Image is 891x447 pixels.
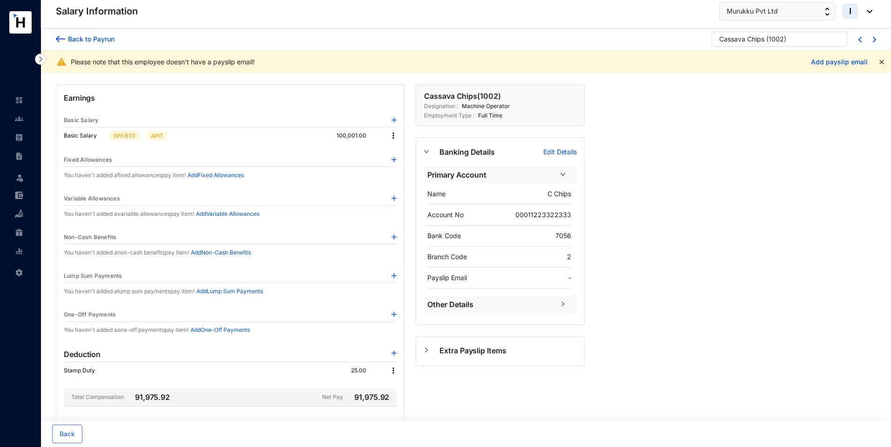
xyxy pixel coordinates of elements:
[64,116,98,125] p: Basic Salary
[7,91,30,110] li: Home
[64,248,189,257] p: You haven't added a non-cash benefits pay item!
[15,228,23,237] img: gratuity-unselected.a8c340787eea3cf492d7.svg
[188,171,244,180] p: Add Fixed Allowances
[427,273,467,282] p: Payslip Email
[391,273,397,278] img: plus-blue.82faced185f92b6205e0ad2e478a7993.svg
[391,117,397,123] img: plus-blue.82faced185f92b6205e0ad2e478a7993.svg
[15,173,24,182] img: leave-unselected.2934df6273408c3f84d9.svg
[515,211,571,219] span: 00011223322333
[52,425,82,443] button: Back
[35,54,46,65] img: nav-icon-right.af6afadce00d159da59955279c43614e.svg
[71,57,800,67] div: Please note that this employee doesn't have a payslip email!
[427,299,554,310] span: Other Details
[15,96,23,104] img: home-unselected.a29eae3204392db15eaf.svg
[64,349,101,360] p: Deduction
[64,271,122,281] p: Lump Sum Payments
[439,345,577,357] span: Extra Payslip Items
[391,351,397,356] img: plus-blue.82faced185f92b6205e0ad2e478a7993.svg
[439,146,543,158] span: Banking Details
[64,155,112,165] p: Fixed Allowances
[427,231,461,241] p: Bank Code
[7,147,30,165] li: Contracts
[64,194,120,203] p: Variable Allowances
[427,252,467,261] p: Branch Code
[800,55,875,69] button: Add payslip email
[64,92,397,114] p: Earnings
[568,274,571,282] span: -
[64,392,124,403] p: Total Compensation
[560,172,566,177] span: right
[56,56,67,68] img: alert-icon-warn.ff6cdca33fb04fa47c6f458aefbe566d.svg
[427,169,554,181] span: Primary Account
[64,209,194,219] p: You haven't added a variable allowances pay item!
[458,102,510,111] p: Machine Operator
[64,366,104,375] p: Stamp Duty
[56,34,65,44] img: arrow-backward-blue.96c47016eac47e06211658234db6edf5.svg
[862,10,872,13] img: dropdown-black.8e83cc76930a90b1a4fdb6d089b7bf3a.svg
[391,157,397,162] img: plus-blue.82faced185f92b6205e0ad2e478a7993.svg
[424,90,500,102] p: Cassava Chips ( 1002 )
[424,111,474,120] p: Employment Type :
[337,131,381,140] p: 100,001.00
[15,247,23,255] img: report-unselected.e6a6b4230fc7da01f883.svg
[858,37,862,42] img: chevron-left-blue.0fda5800d0a05439ff8ddef8047136d5.svg
[64,310,116,319] p: One-Off Payments
[825,7,830,16] img: up-down-arrow.74152d26bf9780fbf563ca9c90304185.svg
[427,189,445,199] p: Name
[15,133,23,142] img: payroll-unselected.b590312f920e76f0c668.svg
[849,7,851,15] span: I
[727,6,778,16] span: Murukku Pvt Ltd
[567,253,571,261] span: 2
[64,287,195,296] p: You haven't added a lump sum payments pay item!
[56,5,138,18] p: Salary Information
[15,191,23,199] img: expense-unselected.2edcf0507c847f3e9e96.svg
[391,234,397,240] img: plus-blue.82faced185f92b6205e0ad2e478a7993.svg
[560,301,566,307] span: right
[151,131,163,140] p: APIT
[7,223,30,242] li: Gratuity
[879,59,884,65] button: close
[126,392,170,403] p: 91,975.92
[64,171,186,180] p: You haven't added a fixed allowances pay item!
[64,131,106,140] p: Basic Salary
[60,429,75,439] span: Back
[15,210,23,218] img: loan-unselected.d74d20a04637f2d15ab5.svg
[719,2,835,21] button: Murukku Pvt Ltd
[15,115,23,123] img: people-unselected.118708e94b43a90eceab.svg
[191,248,251,257] p: Add Non-Cash Benefits
[351,366,381,375] p: 25.00
[873,37,876,42] img: chevron-right-blue.16c49ba0fe93ddb13f341d83a2dbca89.svg
[391,196,397,201] img: plus-blue.82faced185f92b6205e0ad2e478a7993.svg
[389,131,398,140] img: more.27664ee4a8faa814348e188645a3c1fc.svg
[114,131,136,140] p: EPF/ETF
[322,392,351,403] p: Net Pay
[7,205,30,223] li: Loan
[427,210,464,220] p: Account No
[555,232,571,240] span: 7056
[15,152,23,160] img: contract-unselected.99e2b2107c0a7dd48938.svg
[766,34,786,48] p: ( 1002 )
[543,147,577,157] p: Edit Details
[15,268,23,277] img: settings-unselected.1febfda315e6e19643a1.svg
[352,392,389,403] p: 91,975.92
[64,325,189,335] p: You haven't added a one-off payments pay item!
[7,110,30,128] li: Contacts
[719,34,764,44] div: Cassava Chips
[196,209,259,219] p: Add Variable Allowances
[424,102,458,111] p: Designation :
[474,111,502,120] p: Full Time
[190,325,250,335] p: Add One-Off Payments
[547,190,571,198] span: C Chips
[391,312,397,317] img: plus-blue.82faced185f92b6205e0ad2e478a7993.svg
[65,34,115,44] div: Back to Payrun
[196,287,263,296] p: Add Lump Sum Payments
[7,242,30,261] li: Reports
[7,186,30,205] li: Expenses
[389,366,398,375] img: more.27664ee4a8faa814348e188645a3c1fc.svg
[7,128,30,147] li: Payroll
[64,233,116,242] p: Non-Cash Benefits
[811,58,868,66] a: Add payslip email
